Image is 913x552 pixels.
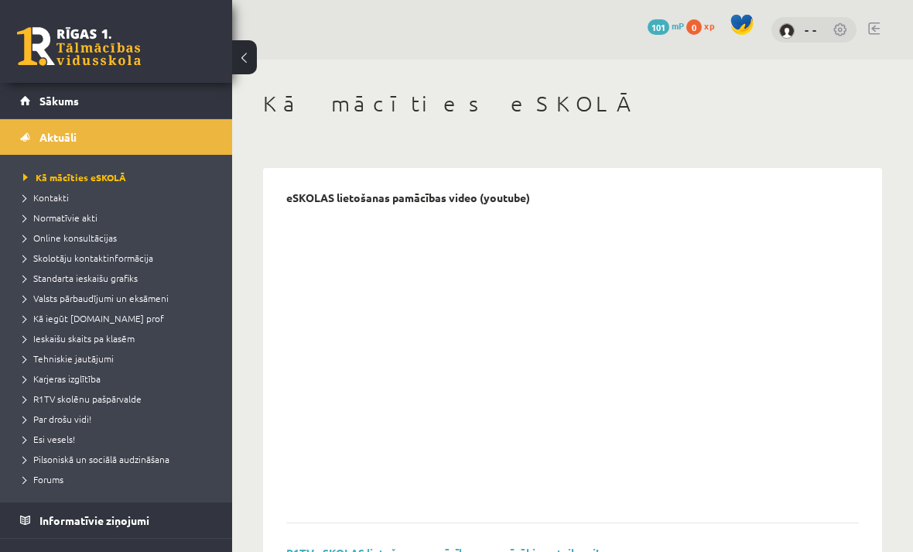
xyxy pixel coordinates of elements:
a: Forums [23,472,217,486]
span: Par drošu vidi! [23,413,91,425]
span: Forums [23,473,63,485]
span: Standarta ieskaišu grafiks [23,272,138,284]
a: 101 mP [648,19,684,32]
a: 0 xp [686,19,722,32]
span: Kā mācīties eSKOLĀ [23,171,126,183]
span: Kā iegūt [DOMAIN_NAME] prof [23,312,164,324]
span: Ieskaišu skaits pa klasēm [23,332,135,345]
a: Kā iegūt [DOMAIN_NAME] prof [23,311,217,325]
a: Esi vesels! [23,432,217,446]
span: Karjeras izglītība [23,372,101,385]
a: Pilsoniskā un sociālā audzināšana [23,452,217,466]
a: Rīgas 1. Tālmācības vidusskola [17,27,141,66]
a: - - [805,22,817,37]
img: - - [779,23,795,39]
a: Tehniskie jautājumi [23,351,217,365]
h1: Kā mācīties eSKOLĀ [263,91,882,117]
a: Par drošu vidi! [23,412,217,426]
a: Informatīvie ziņojumi [20,502,213,538]
span: xp [704,19,714,32]
span: Skolotāju kontaktinformācija [23,252,153,264]
span: Valsts pārbaudījumi un eksāmeni [23,292,169,304]
span: mP [672,19,684,32]
a: Skolotāju kontaktinformācija [23,251,217,265]
span: Pilsoniskā un sociālā audzināšana [23,453,169,465]
a: Ieskaišu skaits pa klasēm [23,331,217,345]
span: Tehniskie jautājumi [23,352,114,365]
a: Valsts pārbaudījumi un eksāmeni [23,291,217,305]
a: Kontakti [23,190,217,204]
a: Kā mācīties eSKOLĀ [23,170,217,184]
span: 0 [686,19,702,35]
a: Standarta ieskaišu grafiks [23,271,217,285]
legend: Informatīvie ziņojumi [39,502,213,538]
p: eSKOLAS lietošanas pamācības video (youtube) [286,191,530,204]
span: Normatīvie akti [23,211,97,224]
span: Kontakti [23,191,69,204]
a: R1TV skolēnu pašpārvalde [23,392,217,406]
span: Esi vesels! [23,433,75,445]
a: Normatīvie akti [23,211,217,225]
span: 101 [648,19,669,35]
a: Aktuāli [20,119,213,155]
a: Karjeras izglītība [23,372,217,386]
span: Aktuāli [39,130,77,144]
span: Online konsultācijas [23,231,117,244]
span: Sākums [39,94,79,108]
span: R1TV skolēnu pašpārvalde [23,393,142,405]
a: Sākums [20,83,213,118]
a: Online konsultācijas [23,231,217,245]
